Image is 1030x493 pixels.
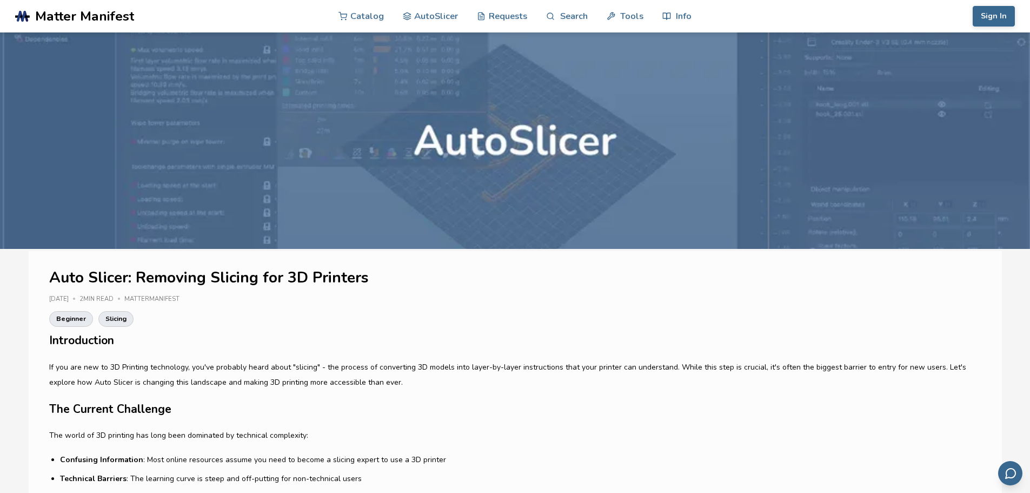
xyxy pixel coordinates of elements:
p: If you are new to 3D Printing technology, you've probably heard about "slicing" - the process of ... [49,360,981,390]
div: 2 min read [79,296,124,303]
strong: Confusing Information [60,455,143,465]
span: Matter Manifest [35,9,134,24]
strong: Technical Barriers [60,474,127,484]
li: : Most online resources assume you need to become a slicing expert to use a 3D printer [60,454,981,465]
div: MatterManifest [124,296,187,303]
h2: Introduction [49,332,981,349]
a: Beginner [49,311,93,326]
li: : The learning curve is steep and off-putting for non-technical users [60,473,981,484]
button: Sign In [973,6,1015,27]
button: Send feedback via email [998,461,1022,485]
a: Slicing [98,311,134,326]
h2: The Current Challenge [49,401,981,418]
h1: Auto Slicer: Removing Slicing for 3D Printers [49,269,981,286]
p: The world of 3D printing has long been dominated by technical complexity: [49,428,981,443]
div: [DATE] [49,296,79,303]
